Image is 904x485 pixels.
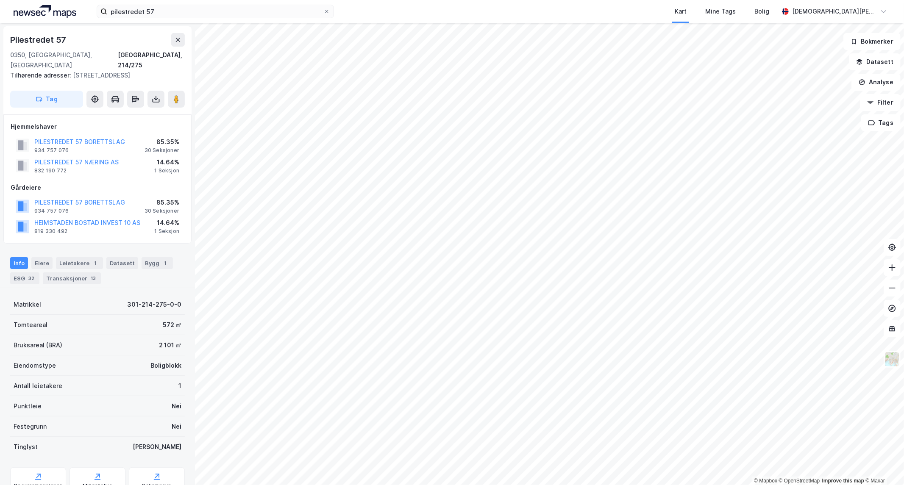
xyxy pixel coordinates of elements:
[675,6,687,17] div: Kart
[10,257,28,269] div: Info
[163,320,181,330] div: 572 ㎡
[849,53,901,70] button: Datasett
[150,360,181,371] div: Boligblokk
[14,360,56,371] div: Eiendomstype
[142,257,173,269] div: Bygg
[10,72,73,79] span: Tilhørende adresser:
[851,74,901,91] button: Analyse
[754,478,777,484] a: Mapbox
[754,6,769,17] div: Bolig
[161,259,170,267] div: 1
[11,183,184,193] div: Gårdeiere
[91,259,100,267] div: 1
[27,274,36,283] div: 32
[172,401,181,411] div: Nei
[861,114,901,131] button: Tags
[14,381,62,391] div: Antall leietakere
[14,5,76,18] img: logo.a4113a55bc3d86da70a041830d287a7e.svg
[14,442,38,452] div: Tinglyst
[31,257,53,269] div: Eiere
[14,340,62,350] div: Bruksareal (BRA)
[14,299,41,310] div: Matrikkel
[792,6,877,17] div: [DEMOGRAPHIC_DATA][PERSON_NAME]
[118,50,185,70] div: [GEOGRAPHIC_DATA], 214/275
[56,257,103,269] div: Leietakere
[127,299,181,310] div: 301-214-275-0-0
[14,401,42,411] div: Punktleie
[14,421,47,432] div: Festegrunn
[154,157,179,167] div: 14.64%
[106,257,138,269] div: Datasett
[10,70,178,80] div: [STREET_ADDRESS]
[154,167,179,174] div: 1 Seksjon
[145,137,179,147] div: 85.35%
[89,274,97,283] div: 13
[154,218,179,228] div: 14.64%
[10,33,68,47] div: Pilestredet 57
[843,33,901,50] button: Bokmerker
[10,91,83,108] button: Tag
[34,228,67,235] div: 819 330 492
[154,228,179,235] div: 1 Seksjon
[34,167,67,174] div: 832 190 772
[779,478,820,484] a: OpenStreetMap
[14,320,47,330] div: Tomteareal
[172,421,181,432] div: Nei
[860,94,901,111] button: Filter
[862,444,904,485] iframe: Chat Widget
[145,147,179,154] div: 30 Seksjoner
[11,122,184,132] div: Hjemmelshaver
[34,208,69,214] div: 934 757 076
[133,442,181,452] div: [PERSON_NAME]
[822,478,864,484] a: Improve this map
[145,197,179,208] div: 85.35%
[862,444,904,485] div: Kontrollprogram for chat
[178,381,181,391] div: 1
[705,6,736,17] div: Mine Tags
[159,340,181,350] div: 2 101 ㎡
[884,351,900,367] img: Z
[107,5,323,18] input: Søk på adresse, matrikkel, gårdeiere, leietakere eller personer
[34,147,69,154] div: 934 757 076
[43,272,101,284] div: Transaksjoner
[145,208,179,214] div: 30 Seksjoner
[10,272,39,284] div: ESG
[10,50,118,70] div: 0350, [GEOGRAPHIC_DATA], [GEOGRAPHIC_DATA]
